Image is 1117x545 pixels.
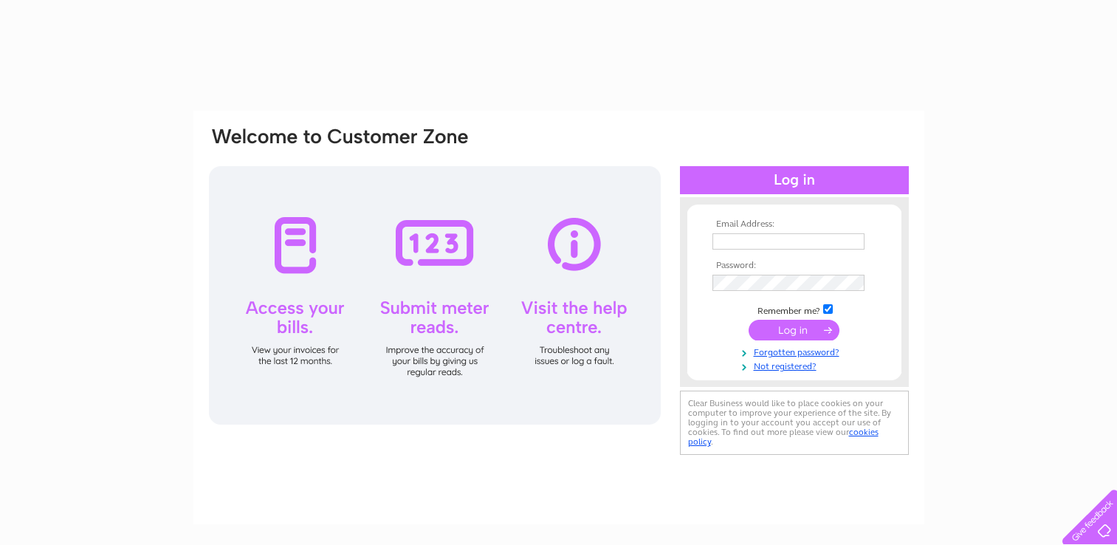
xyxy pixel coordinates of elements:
a: cookies policy [688,427,879,447]
div: Clear Business would like to place cookies on your computer to improve your experience of the sit... [680,391,909,455]
a: Forgotten password? [712,344,880,358]
td: Remember me? [709,302,880,317]
th: Email Address: [709,219,880,230]
th: Password: [709,261,880,271]
a: Not registered? [712,358,880,372]
input: Submit [749,320,839,340]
